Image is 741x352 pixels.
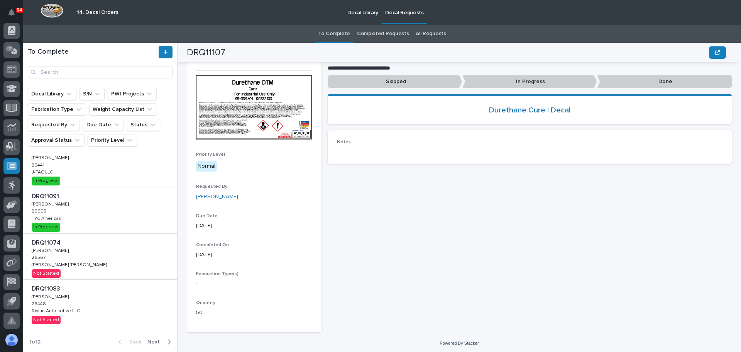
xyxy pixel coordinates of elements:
[23,187,177,234] a: DRQ11091DRQ11091 [PERSON_NAME][PERSON_NAME] 2669526695 TYC AmericasTYC Americas In Progress
[144,338,177,345] button: Next
[108,88,157,100] button: PWI Projects
[196,309,312,317] p: 50
[196,184,227,189] span: Requested By
[28,119,80,131] button: Requested By
[196,161,217,172] div: Normal
[147,338,164,345] span: Next
[28,134,85,146] button: Approval Status
[77,9,118,16] h2: 14. Decal Orders
[416,25,446,43] a: All Requests
[32,253,47,260] p: 26567
[23,280,177,326] a: DRQ11083DRQ11083 [PERSON_NAME][PERSON_NAME] 2644826448 Rivian Automotive LLCRivian Automotive LLC...
[28,88,76,100] button: Decal Library
[32,316,61,324] div: Not Started
[23,141,177,187] a: DRQ11095DRQ11095 [PERSON_NAME][PERSON_NAME] 2644126441 J-TAC LLCJ-TAC LLC In Progress
[357,25,409,43] a: Completed Requests
[41,3,63,18] img: Workspace Logo
[462,75,597,88] p: In Progress
[3,5,20,21] button: Notifications
[3,332,20,348] button: users-avatar
[196,193,238,201] a: [PERSON_NAME]
[337,140,351,145] span: Notes
[127,119,160,131] button: Status
[10,9,20,22] div: Notifications94
[32,207,48,214] p: 26695
[196,222,312,230] p: [DATE]
[597,75,732,88] p: Done
[32,238,62,247] p: DRQ11074
[88,134,137,146] button: Priority Level
[32,168,54,175] p: J-TAC LLC
[32,261,108,268] p: [PERSON_NAME] [PERSON_NAME]
[23,234,177,280] a: DRQ11074DRQ11074 [PERSON_NAME][PERSON_NAME] 2656726567 [PERSON_NAME] [PERSON_NAME][PERSON_NAME] [...
[17,7,22,13] p: 94
[125,338,141,345] span: Back
[32,154,70,161] p: [PERSON_NAME]
[32,214,63,221] p: TYC Americas
[83,119,124,131] button: Due Date
[32,269,61,278] div: Not Started
[32,177,60,185] div: In Progress
[28,103,86,116] button: Fabrication Type
[112,338,144,345] button: Back
[23,333,47,352] p: 1 of 2
[32,191,61,200] p: DRQ11091
[196,251,312,259] p: [DATE]
[32,307,81,314] p: Rivian Automotive LLC
[32,223,60,231] div: In Progress
[187,47,225,58] h2: DRQ11107
[489,105,571,115] a: Durethane Cure | Decal
[89,103,157,116] button: Weight Capacity List
[196,152,225,157] span: Priority Level
[32,284,62,292] p: DRQ11083
[28,66,173,78] input: Search
[32,300,47,307] p: 26448
[196,243,229,247] span: Completed On
[440,341,479,345] a: Powered By Stacker
[196,214,218,218] span: Due Date
[32,200,70,207] p: [PERSON_NAME]
[328,75,462,88] p: Skipped
[32,161,46,168] p: 26441
[80,88,105,100] button: S/N
[318,25,350,43] a: To Complete
[196,75,312,140] img: gRLdO9M8dEvkwJirouFHnwQHv9E5WnzaOecjBgsB03M
[196,301,215,305] span: Quantity
[32,247,70,253] p: [PERSON_NAME]
[32,293,70,300] p: [PERSON_NAME]
[196,280,312,288] p: -
[196,272,239,276] span: Fabrication Type(s)
[28,48,157,56] h1: To Complete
